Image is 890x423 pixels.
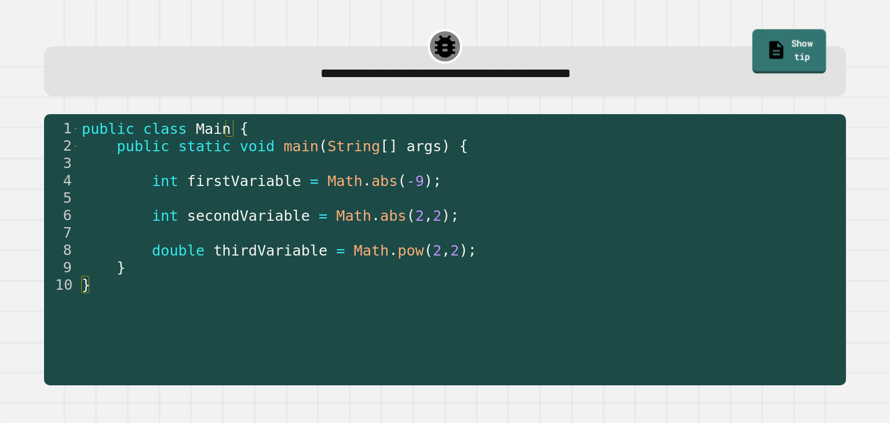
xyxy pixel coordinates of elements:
span: = [336,242,345,259]
div: 8 [44,242,79,259]
div: 9 [44,259,79,276]
div: 7 [44,224,79,242]
span: Toggle code folding, rows 2 through 9 [72,137,79,155]
span: void [239,138,275,155]
span: args [406,138,442,155]
span: Main [196,121,231,137]
span: Math [327,173,363,189]
span: static [178,138,231,155]
span: String [327,138,380,155]
a: Show tip [753,30,826,74]
span: Math [353,242,389,259]
span: int [152,207,178,224]
span: abs [371,173,397,189]
span: Toggle code folding, rows 1 through 10 [72,120,79,137]
span: pow [397,242,424,259]
span: 2 [450,242,459,259]
span: public [82,121,134,137]
div: 6 [44,207,79,224]
div: 1 [44,120,79,137]
span: int [152,173,178,189]
div: 3 [44,155,79,172]
span: Math [336,207,371,224]
span: 2 [433,207,442,224]
span: firstVariable [187,173,301,189]
span: class [143,121,187,137]
span: public [116,138,169,155]
span: main [283,138,319,155]
div: 4 [44,172,79,189]
div: 2 [44,137,79,155]
span: = [310,173,319,189]
span: 2 [433,242,442,259]
span: thirdVariable [213,242,327,259]
span: 2 [415,207,424,224]
span: secondVariable [187,207,310,224]
span: abs [380,207,406,224]
span: = [319,207,327,224]
div: 10 [44,276,79,294]
div: 5 [44,189,79,207]
span: -9 [406,173,424,189]
span: double [152,242,205,259]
